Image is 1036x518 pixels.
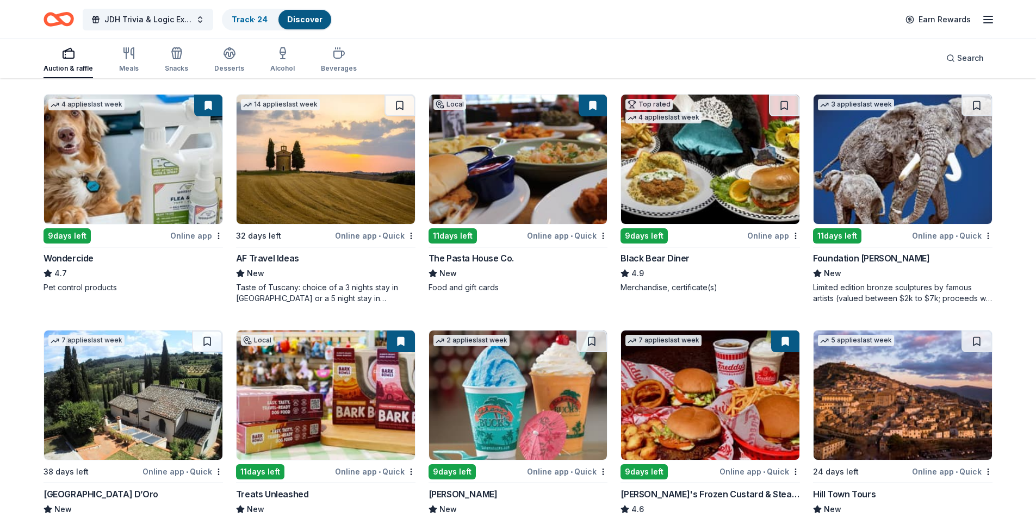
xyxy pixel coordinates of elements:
[813,465,859,478] div: 24 days left
[214,42,244,78] button: Desserts
[379,232,381,240] span: •
[631,503,644,516] span: 4.6
[818,99,894,110] div: 3 applies last week
[813,228,861,244] div: 11 days left
[570,232,573,240] span: •
[439,267,457,280] span: New
[957,52,984,65] span: Search
[625,112,702,123] div: 4 applies last week
[912,465,992,478] div: Online app Quick
[433,335,510,346] div: 2 applies last week
[44,465,89,478] div: 38 days left
[429,282,608,293] div: Food and gift cards
[824,503,841,516] span: New
[236,94,415,304] a: Image for AF Travel Ideas14 applieslast week32 days leftOnline app•QuickAF Travel IdeasNewTaste o...
[899,10,977,29] a: Earn Rewards
[236,464,284,479] div: 11 days left
[237,330,415,460] img: Image for Treats Unleashed
[429,95,607,224] img: Image for The Pasta House Co.
[621,488,800,501] div: [PERSON_NAME]'s Frozen Custard & Steakburgers
[44,252,94,265] div: Wondercide
[621,464,668,479] div: 9 days left
[247,503,264,516] span: New
[119,42,139,78] button: Meals
[44,95,222,224] img: Image for Wondercide
[429,228,477,244] div: 11 days left
[83,9,213,30] button: JDH Trivia & Logic Experience
[44,282,223,293] div: Pet control products
[747,229,800,242] div: Online app
[321,42,357,78] button: Beverages
[165,64,188,73] div: Snacks
[433,99,466,110] div: Local
[236,488,309,501] div: Treats Unleashed
[287,15,322,24] a: Discover
[813,282,992,304] div: Limited edition bronze sculptures by famous artists (valued between $2k to $7k; proceeds will spl...
[214,64,244,73] div: Desserts
[44,94,223,293] a: Image for Wondercide4 applieslast week9days leftOnline appWondercide4.7Pet control products
[237,95,415,224] img: Image for AF Travel Ideas
[247,267,264,280] span: New
[621,330,799,460] img: Image for Freddy's Frozen Custard & Steakburgers
[232,15,268,24] a: Track· 24
[44,228,91,244] div: 9 days left
[813,94,992,304] a: Image for Foundation Michelangelo3 applieslast week11days leftOnline app•QuickFoundation [PERSON_...
[119,64,139,73] div: Meals
[44,7,74,32] a: Home
[570,467,573,476] span: •
[44,64,93,73] div: Auction & raffle
[429,252,514,265] div: The Pasta House Co.
[621,228,668,244] div: 9 days left
[814,95,992,224] img: Image for Foundation Michelangelo
[813,488,876,501] div: Hill Town Tours
[165,42,188,78] button: Snacks
[429,94,608,293] a: Image for The Pasta House Co.Local11days leftOnline app•QuickThe Pasta House Co.NewFood and gift ...
[270,64,295,73] div: Alcohol
[621,94,800,293] a: Image for Black Bear DinerTop rated4 applieslast week9days leftOnline appBlack Bear Diner4.9Merch...
[719,465,800,478] div: Online app Quick
[439,503,457,516] span: New
[241,99,320,110] div: 14 applies last week
[44,330,222,460] img: Image for Villa Sogni D’Oro
[48,99,125,110] div: 4 applies last week
[321,64,357,73] div: Beverages
[621,252,690,265] div: Black Bear Diner
[241,335,274,346] div: Local
[44,42,93,78] button: Auction & raffle
[625,99,673,110] div: Top rated
[814,330,992,460] img: Image for Hill Town Tours
[54,267,67,280] span: 4.7
[335,229,415,242] div: Online app Quick
[938,47,992,69] button: Search
[170,229,223,242] div: Online app
[54,503,72,516] span: New
[813,252,929,265] div: Foundation [PERSON_NAME]
[912,229,992,242] div: Online app Quick
[222,9,332,30] button: Track· 24Discover
[763,467,765,476] span: •
[631,267,644,280] span: 4.9
[379,467,381,476] span: •
[527,465,607,478] div: Online app Quick
[270,42,295,78] button: Alcohol
[818,335,894,346] div: 5 applies last week
[625,335,702,346] div: 7 applies last week
[186,467,188,476] span: •
[236,252,299,265] div: AF Travel Ideas
[527,229,607,242] div: Online app Quick
[48,335,125,346] div: 7 applies last week
[142,465,223,478] div: Online app Quick
[429,330,607,460] img: Image for Bahama Buck's
[236,282,415,304] div: Taste of Tuscany: choice of a 3 nights stay in [GEOGRAPHIC_DATA] or a 5 night stay in [GEOGRAPHIC...
[956,232,958,240] span: •
[621,282,800,293] div: Merchandise, certificate(s)
[335,465,415,478] div: Online app Quick
[429,464,476,479] div: 9 days left
[104,13,191,26] span: JDH Trivia & Logic Experience
[44,488,158,501] div: [GEOGRAPHIC_DATA] D’Oro
[956,467,958,476] span: •
[236,229,281,242] div: 32 days left
[621,95,799,224] img: Image for Black Bear Diner
[824,267,841,280] span: New
[429,488,498,501] div: [PERSON_NAME]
